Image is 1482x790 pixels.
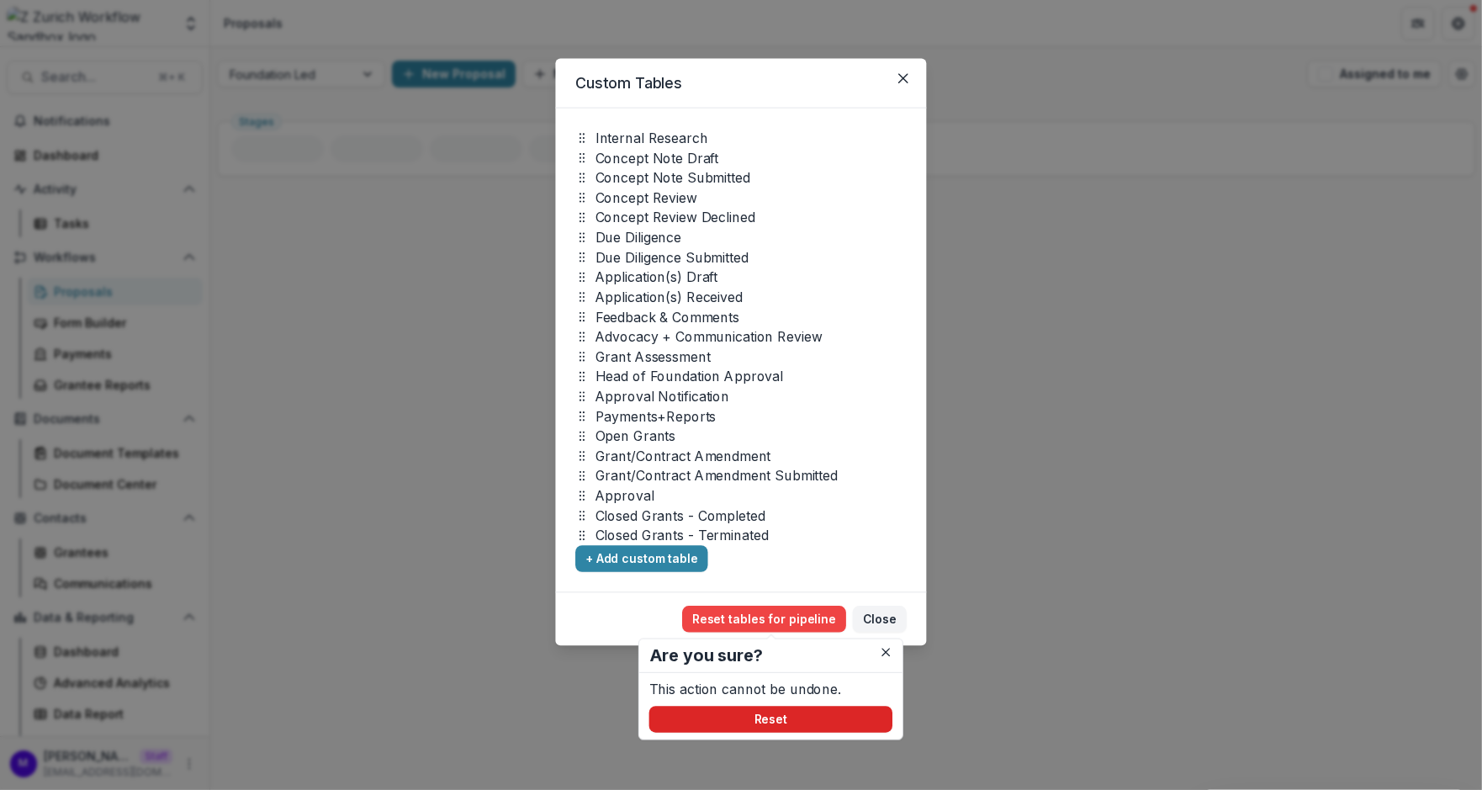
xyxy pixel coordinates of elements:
[595,307,739,327] p: Feedback & Comments
[890,65,916,91] button: Close
[595,466,838,486] p: Grant/Contract Amendment Submitted
[595,485,654,506] p: Approval
[575,307,907,327] div: Feedback & Comments
[575,227,907,247] div: Due Diligence
[575,268,907,288] div: Application(s) Draft
[575,446,907,466] div: Grant/Contract Amendment
[575,485,907,506] div: Approval
[649,680,892,700] p: This action cannot be undone.
[649,645,892,665] h2: Are you sure?
[575,386,907,406] div: Approval Notification
[595,326,823,347] p: Advocacy + Communication Review
[595,188,697,208] p: Concept Review
[853,606,907,632] button: Close
[595,287,743,307] p: Application(s) Received
[575,545,707,571] button: + Add custom table
[575,188,907,208] div: Concept Review
[595,268,718,288] p: Application(s) Draft
[575,347,907,367] div: Grant Assessment
[595,526,769,546] p: Closed Grants - Terminated
[575,167,907,188] div: Concept Note Submitted
[575,208,907,228] div: Concept Review Declined
[595,167,750,188] p: Concept Note Submitted
[556,59,927,109] header: Custom Tables
[575,526,907,546] div: Closed Grants - Terminated
[575,466,907,486] div: Grant/Contract Amendment Submitted
[595,446,771,466] p: Grant/Contract Amendment
[575,247,907,268] div: Due Diligence Submitted
[575,287,907,307] div: Application(s) Received
[595,386,729,406] p: Approval Notification
[649,706,892,732] button: Reset
[575,148,907,168] div: Concept Note Draft
[575,367,907,387] div: Head of Foundation Approval
[595,208,755,228] p: Concept Review Declined
[575,427,907,447] div: Open Grants
[595,347,711,367] p: Grant Assessment
[595,367,783,387] p: Head of Foundation Approval
[595,427,675,447] p: Open Grants
[575,326,907,347] div: Advocacy + Communication Review
[595,128,708,148] p: Internal Research
[595,247,749,268] p: Due Diligence Submitted
[682,606,846,632] button: Reset tables for pipeline
[595,148,719,168] p: Concept Note Draft
[595,227,681,247] p: Due Diligence
[595,406,717,427] p: Payments+Reports
[575,506,907,526] div: Closed Grants - Completed
[876,642,896,662] button: Close
[575,406,907,427] div: Payments+Reports
[575,128,907,148] div: Internal Research
[595,506,765,526] p: Closed Grants - Completed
